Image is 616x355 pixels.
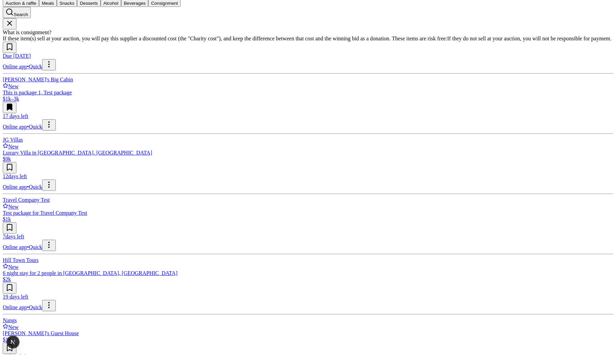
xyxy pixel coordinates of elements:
[3,282,613,343] a: Image for Nangs19 days leftOnline app•QuickNangsNew[PERSON_NAME]'s Guest House$1k
[27,304,29,310] span: •
[3,337,613,343] div: $1k
[3,294,613,300] div: 19 days left
[8,324,18,330] span: New
[3,330,613,337] div: [PERSON_NAME]'s Guest House
[3,317,613,324] div: Nangs
[3,300,613,311] div: Online app Quick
